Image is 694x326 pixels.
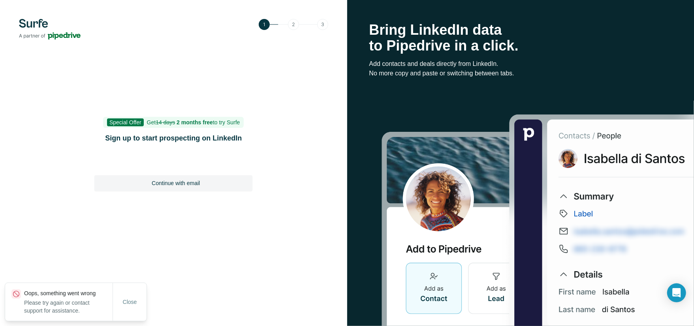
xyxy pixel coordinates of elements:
[152,179,200,187] span: Continue with email
[147,119,240,126] span: Get to try Surfe
[117,295,143,309] button: Close
[123,298,137,306] span: Close
[90,154,256,171] iframe: Botão "Fazer login com o Google"
[369,22,672,54] h1: Bring LinkedIn data to Pipedrive in a click.
[382,114,694,326] img: Surfe Stock Photo - Selling good vibes
[156,119,175,126] s: 14 days
[667,283,686,302] div: Open Intercom Messenger
[19,19,81,39] img: Surfe's logo
[24,299,113,315] p: Please try again or contact support for assistance.
[107,118,144,126] span: Special Offer
[24,289,113,297] p: Oops, something went wrong
[94,133,252,144] h1: Sign up to start prospecting on LinkedIn
[369,69,672,78] p: No more copy and paste or switching between tabs.
[369,59,672,69] p: Add contacts and deals directly from LinkedIn.
[259,19,328,30] img: Step 1
[177,119,213,126] b: 2 months free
